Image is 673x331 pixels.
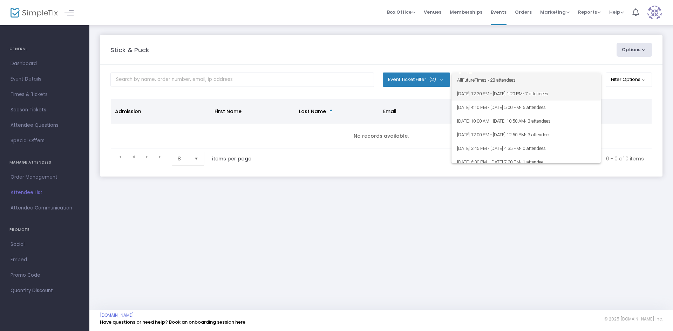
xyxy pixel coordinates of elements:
span: • 3 attendees [525,132,551,137]
span: [DATE] 4:10 PM - [DATE] 5:00 PM [457,101,595,114]
span: [DATE] 12:30 PM - [DATE] 1:20 PM [457,87,595,101]
span: • 7 attendees [523,91,548,96]
span: [DATE] 3:45 PM - [DATE] 4:35 PM [457,142,595,155]
span: • 0 attendees [520,146,546,151]
span: All Future Times • 28 attendees [457,73,595,87]
span: [DATE] 12:00 PM - [DATE] 12:50 PM [457,128,595,142]
span: [DATE] 10:00 AM - [DATE] 10:50 AM [457,114,595,128]
span: • 1 attendee [520,159,543,165]
span: • 3 attendees [525,118,551,124]
span: • 5 attendees [520,105,546,110]
span: [DATE] 6:30 PM - [DATE] 7:20 PM [457,155,595,169]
